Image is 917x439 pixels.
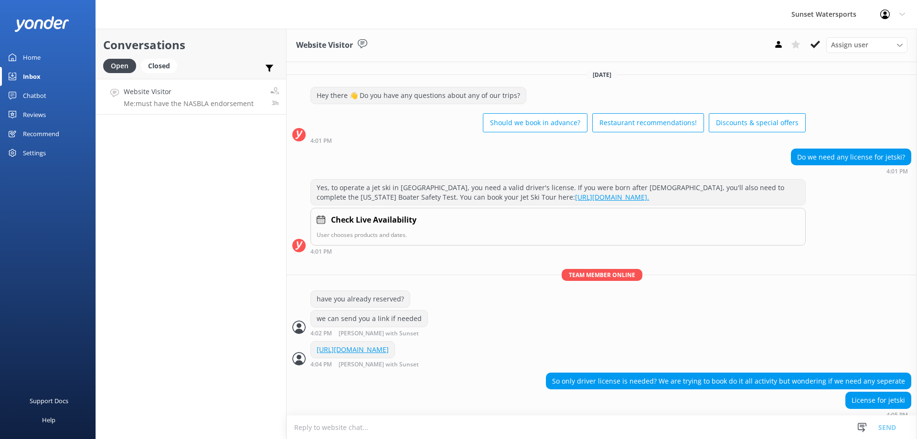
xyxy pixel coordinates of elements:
[310,138,332,144] strong: 4:01 PM
[886,169,908,174] strong: 4:01 PM
[311,311,427,327] div: we can send you a link if needed
[311,291,410,307] div: have you already reserved?
[575,193,649,202] a: [URL][DOMAIN_NAME].
[331,214,416,226] h4: Check Live Availability
[272,99,279,107] span: Sep 10 2025 03:44pm (UTC -05:00) America/Cancun
[317,230,800,239] p: User chooses products and dates.
[42,410,55,429] div: Help
[587,71,617,79] span: [DATE]
[141,59,177,73] div: Closed
[296,39,353,52] h3: Website Visitor
[845,411,911,418] div: Sep 10 2025 03:05pm (UTC -05:00) America/Cancun
[30,391,68,410] div: Support Docs
[14,16,69,32] img: yonder-white-logo.png
[103,60,141,71] a: Open
[103,36,279,54] h2: Conversations
[23,48,41,67] div: Home
[311,87,526,104] div: Hey there 👋 Do you have any questions about any of our trips?
[831,40,868,50] span: Assign user
[562,269,642,281] span: Team member online
[23,86,46,105] div: Chatbot
[311,180,805,205] div: Yes, to operate a jet ski in [GEOGRAPHIC_DATA], you need a valid driver's license. If you were bo...
[709,113,806,132] button: Discounts & special offers
[826,37,907,53] div: Assign User
[310,362,332,368] strong: 4:04 PM
[886,412,908,418] strong: 4:05 PM
[23,105,46,124] div: Reviews
[339,331,419,337] span: [PERSON_NAME] with Sunset
[483,113,587,132] button: Should we book in advance?
[310,248,806,255] div: Sep 10 2025 03:01pm (UTC -05:00) America/Cancun
[23,67,41,86] div: Inbox
[592,113,704,132] button: Restaurant recommendations!
[791,149,911,165] div: Do we need any license for jetski?
[310,361,450,368] div: Sep 10 2025 03:04pm (UTC -05:00) America/Cancun
[141,60,182,71] a: Closed
[124,86,254,97] h4: Website Visitor
[310,331,332,337] strong: 4:02 PM
[310,330,450,337] div: Sep 10 2025 03:02pm (UTC -05:00) America/Cancun
[546,373,911,389] div: So only driver license is needed? We are trying to book do it all activity but wondering if we ne...
[124,99,254,108] p: Me: must have the NASBLA endorsement
[846,392,911,408] div: License for jetski
[23,143,46,162] div: Settings
[310,249,332,255] strong: 4:01 PM
[310,137,806,144] div: Sep 10 2025 03:01pm (UTC -05:00) America/Cancun
[317,345,389,354] a: [URL][DOMAIN_NAME]
[339,362,419,368] span: [PERSON_NAME] with Sunset
[96,79,286,115] a: Website VisitorMe:must have the NASBLA endorsement3h
[23,124,59,143] div: Recommend
[103,59,136,73] div: Open
[791,168,911,174] div: Sep 10 2025 03:01pm (UTC -05:00) America/Cancun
